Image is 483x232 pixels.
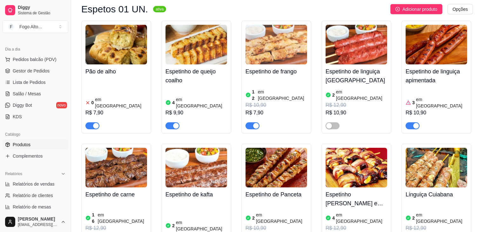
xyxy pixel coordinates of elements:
[165,67,227,85] h4: Espetinho de queijo coalho
[13,192,53,199] span: Relatório de clientes
[13,68,50,74] span: Gestor de Pedidos
[85,109,147,117] div: R$ 7,90
[325,190,387,208] h4: Espetinho [PERSON_NAME] e [PERSON_NAME]
[406,224,467,232] div: R$ 12,90
[3,179,68,189] a: Relatórios de vendas
[245,109,307,117] div: R$ 7,90
[245,67,307,76] h4: Espetinho de frango
[3,202,68,212] a: Relatório de mesas
[13,113,22,120] span: KDS
[8,24,14,30] span: F
[245,224,307,232] div: R$ 10,90
[3,129,68,140] div: Catálogo
[91,99,94,106] article: 0
[252,215,255,221] article: 2
[3,190,68,201] a: Relatório de clientes
[3,140,68,150] a: Produtos
[3,20,68,33] button: Select a team
[3,214,68,229] button: [PERSON_NAME][EMAIL_ADDRESS][DOMAIN_NAME]
[406,109,467,117] div: R$ 10,90
[13,141,30,148] span: Produtos
[165,148,227,188] img: product-image
[13,79,46,85] span: Lista de Pedidos
[325,101,387,109] div: R$ 12,90
[13,91,41,97] span: Salão / Mesas
[3,66,68,76] a: Gestor de Pedidos
[416,212,467,224] article: em [GEOGRAPHIC_DATA]
[92,212,97,224] article: 16
[336,89,387,101] article: em [GEOGRAPHIC_DATA]
[325,224,387,232] div: R$ 12,90
[390,4,442,14] button: Adicionar produto
[85,148,147,188] img: product-image
[332,215,335,221] article: 4
[245,25,307,65] img: product-image
[395,7,400,11] span: plus-circle
[256,212,307,224] article: em [GEOGRAPHIC_DATA]
[85,190,147,199] h4: Espetinho de carne
[13,204,51,210] span: Relatório de mesas
[3,54,68,65] button: Pedidos balcão (PDV)
[406,25,467,65] img: product-image
[3,89,68,99] a: Salão / Mesas
[325,148,387,188] img: product-image
[325,67,387,85] h4: Espetinho de linguiça [GEOGRAPHIC_DATA]
[252,89,257,101] article: 12
[172,99,175,106] article: 4
[416,96,467,109] article: em [GEOGRAPHIC_DATA]
[245,101,307,109] div: R$ 10,90
[85,224,147,232] div: R$ 12,90
[3,77,68,87] a: Lista de Pedidos
[18,10,66,16] span: Sistema de Gestão
[245,148,307,188] img: product-image
[3,100,68,110] a: Diggy Botnovo
[176,219,227,232] article: em [GEOGRAPHIC_DATA]
[3,3,68,18] a: DiggySistema de Gestão
[13,181,55,187] span: Relatórios de vendas
[13,153,43,159] span: Complementos
[18,222,58,227] span: [EMAIL_ADDRESS][DOMAIN_NAME]
[258,89,307,101] article: em [GEOGRAPHIC_DATA]
[412,215,415,221] article: 2
[412,99,415,106] article: 3
[336,212,387,224] article: em [GEOGRAPHIC_DATA]
[165,190,227,199] h4: Espetinho de kafta
[176,96,227,109] article: em [GEOGRAPHIC_DATA]
[447,4,473,14] button: Opções
[18,216,58,222] span: [PERSON_NAME]
[406,67,467,85] h4: Espetinho de linguiça apimentada
[81,5,148,13] h3: Espetos 01 UN.
[18,5,66,10] span: Diggy
[85,67,147,76] h4: Pão de alho
[153,6,166,12] sup: ativa
[406,190,467,199] h4: Linguiça Cuiabana
[98,212,147,224] article: em [GEOGRAPHIC_DATA]
[3,151,68,161] a: Complementos
[13,102,32,108] span: Diggy Bot
[172,222,175,229] article: 2
[95,96,147,109] article: em [GEOGRAPHIC_DATA]
[406,148,467,188] img: product-image
[453,6,468,13] span: Opções
[19,24,42,30] div: Fogo Alto ...
[3,112,68,122] a: KDS
[165,109,227,117] div: R$ 9,90
[13,56,57,63] span: Pedidos balcão (PDV)
[402,6,437,13] span: Adicionar produto
[245,190,307,199] h4: Espetinho de Panceta
[5,171,22,176] span: Relatórios
[85,25,147,65] img: product-image
[325,109,387,117] div: R$ 10,90
[325,25,387,65] img: product-image
[3,44,68,54] div: Dia a dia
[332,92,335,98] article: 2
[165,25,227,65] img: product-image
